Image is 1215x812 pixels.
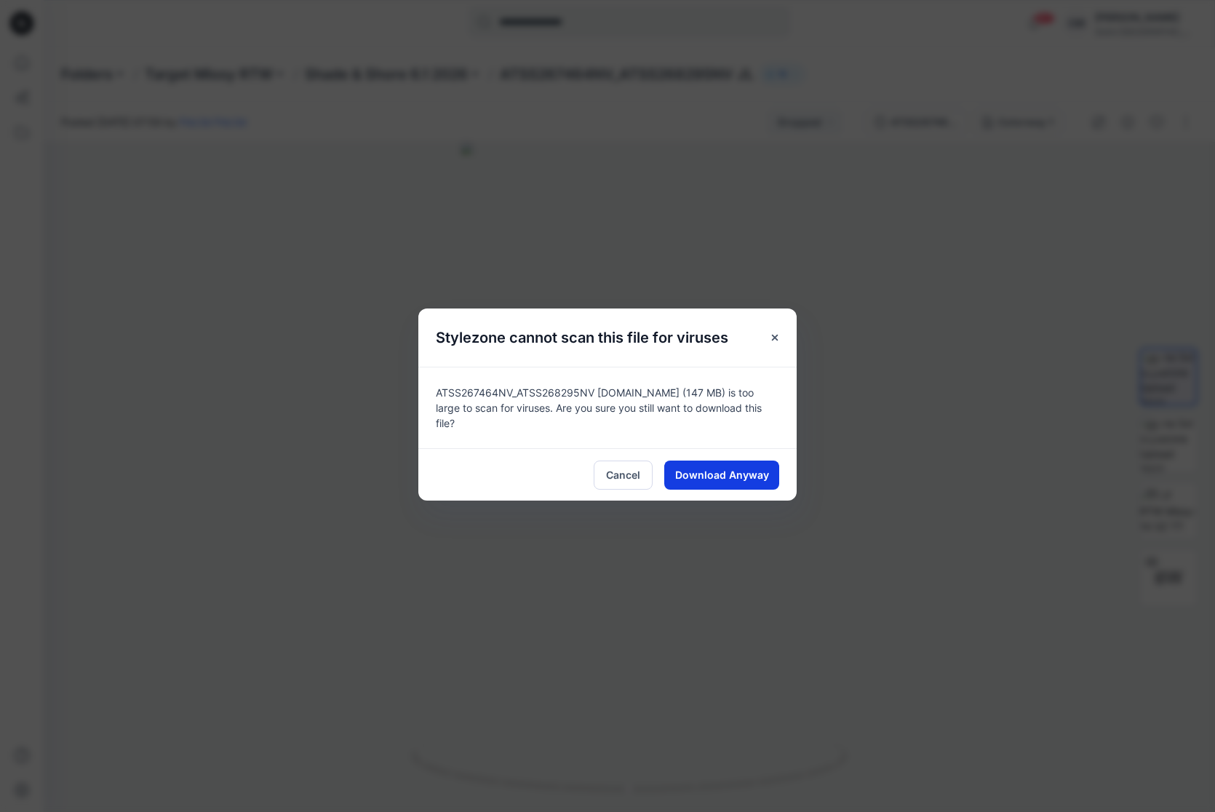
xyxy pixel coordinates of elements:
div: ATSS267464NV_ATSS268295NV [DOMAIN_NAME] (147 MB) is too large to scan for viruses. Are you sure y... [418,367,797,448]
span: Download Anyway [675,467,769,482]
button: Close [762,325,788,351]
span: Cancel [606,467,640,482]
button: Download Anyway [664,461,779,490]
h5: Stylezone cannot scan this file for viruses [418,309,746,367]
button: Cancel [594,461,653,490]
